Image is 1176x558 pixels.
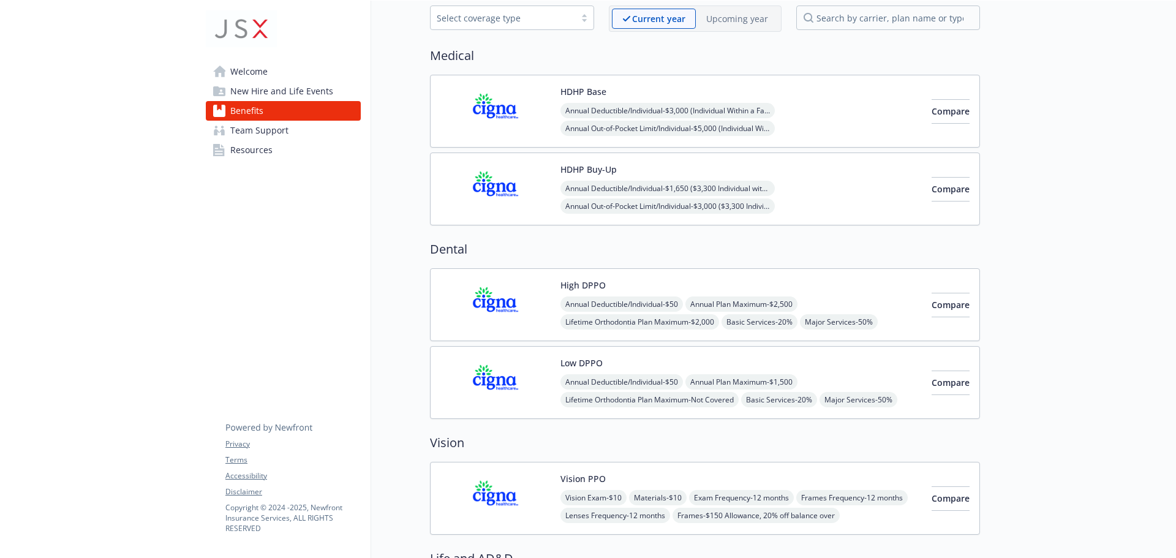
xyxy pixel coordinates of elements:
[741,392,817,407] span: Basic Services - 20%
[932,293,970,317] button: Compare
[932,371,970,395] button: Compare
[673,508,840,523] span: Frames - $150 Allowance, 20% off balance over
[560,314,719,330] span: Lifetime Orthodontia Plan Maximum - $2,000
[932,299,970,311] span: Compare
[629,490,687,505] span: Materials - $10
[230,121,288,140] span: Team Support
[440,163,551,215] img: CIGNA carrier logo
[932,492,970,504] span: Compare
[706,12,768,25] p: Upcoming year
[560,85,606,98] button: HDHP Base
[206,81,361,101] a: New Hire and Life Events
[560,181,775,196] span: Annual Deductible/Individual - $1,650 ($3,300 Individual within a family)
[560,508,670,523] span: Lenses Frequency - 12 months
[560,163,617,176] button: HDHP Buy-Up
[206,62,361,81] a: Welcome
[230,140,273,160] span: Resources
[440,85,551,137] img: CIGNA carrier logo
[796,6,980,30] input: search by carrier, plan name or type
[820,392,897,407] span: Major Services - 50%
[685,296,797,312] span: Annual Plan Maximum - $2,500
[440,356,551,409] img: CIGNA carrier logo
[225,502,360,533] p: Copyright © 2024 - 2025 , Newfront Insurance Services, ALL RIGHTS RESERVED
[560,472,606,485] button: Vision PPO
[685,374,797,390] span: Annual Plan Maximum - $1,500
[440,472,551,524] img: CIGNA carrier logo
[225,454,360,466] a: Terms
[932,99,970,124] button: Compare
[932,177,970,202] button: Compare
[225,486,360,497] a: Disclaimer
[430,47,980,65] h2: Medical
[689,490,794,505] span: Exam Frequency - 12 months
[560,296,683,312] span: Annual Deductible/Individual - $50
[440,279,551,331] img: CIGNA carrier logo
[206,101,361,121] a: Benefits
[206,140,361,160] a: Resources
[560,374,683,390] span: Annual Deductible/Individual - $50
[560,279,606,292] button: High DPPO
[932,377,970,388] span: Compare
[230,62,268,81] span: Welcome
[560,392,739,407] span: Lifetime Orthodontia Plan Maximum - Not Covered
[206,121,361,140] a: Team Support
[225,470,360,481] a: Accessibility
[560,103,775,118] span: Annual Deductible/Individual - $3,000 (Individual Within a Family $3,200)
[800,314,878,330] span: Major Services - 50%
[722,314,797,330] span: Basic Services - 20%
[230,101,263,121] span: Benefits
[230,81,333,101] span: New Hire and Life Events
[932,183,970,195] span: Compare
[560,198,775,214] span: Annual Out-of-Pocket Limit/Individual - $3,000 ($3,300 Individual within a family)
[560,356,603,369] button: Low DPPO
[796,490,908,505] span: Frames Frequency - 12 months
[430,434,980,452] h2: Vision
[632,12,685,25] p: Current year
[932,105,970,117] span: Compare
[560,121,775,136] span: Annual Out-of-Pocket Limit/Individual - $5,000 (Individual Within a Family $5,000)
[437,12,569,25] div: Select coverage type
[430,240,980,258] h2: Dental
[560,490,627,505] span: Vision Exam - $10
[932,486,970,511] button: Compare
[225,439,360,450] a: Privacy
